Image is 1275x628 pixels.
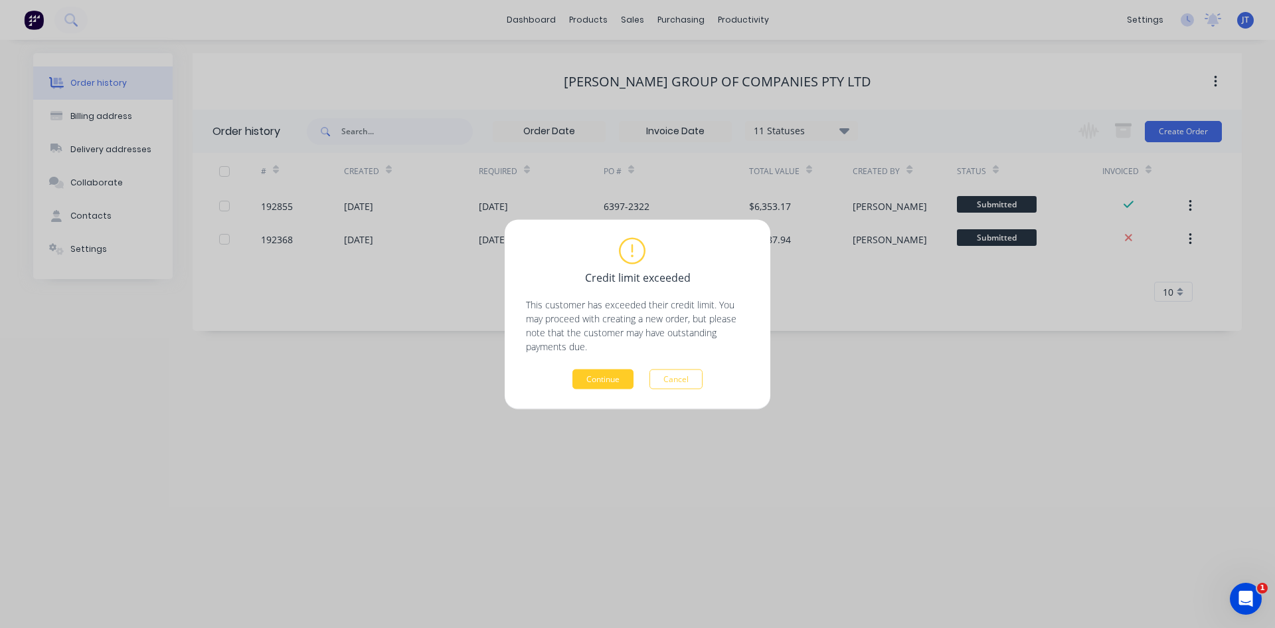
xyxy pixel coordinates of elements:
iframe: Intercom live chat [1230,583,1262,615]
button: Continue [572,369,634,389]
span: Credit limit exceeded [585,269,691,284]
span: 1 [1257,583,1268,593]
p: This customer has exceeded their credit limit. You may proceed with creating a new order, but ple... [526,297,749,353]
button: Cancel [649,369,703,389]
